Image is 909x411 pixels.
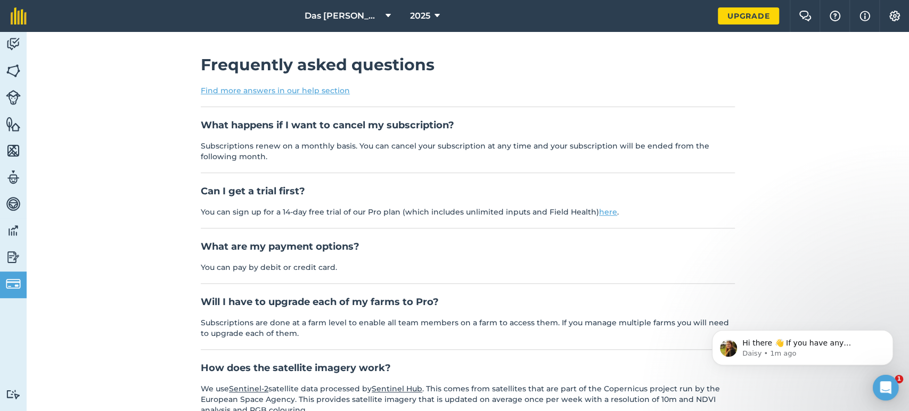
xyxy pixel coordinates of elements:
[201,262,735,273] p: You can pay by debit or credit card.
[372,384,422,393] a: Sentinel Hub
[229,384,268,393] a: Sentinel-2
[201,239,735,254] h3: What are my payment options?
[599,207,617,217] a: here
[305,10,381,22] span: Das [PERSON_NAME]
[829,11,841,21] img: A question mark icon
[201,141,735,162] p: Subscriptions renew on a monthly basis. You can cancel your subscription at any time and your sub...
[6,223,21,239] img: svg+xml;base64,PD94bWwgdmVyc2lvbj0iMS4wIiBlbmNvZGluZz0idXRmLTgiPz4KPCEtLSBHZW5lcmF0b3I6IEFkb2JlIE...
[201,360,735,375] h3: How does the satellite imagery work?
[201,184,735,199] h3: Can I get a trial first?
[201,118,735,133] h3: What happens if I want to cancel my subscription?
[888,11,901,21] img: A cog icon
[895,375,903,383] span: 1
[6,389,21,399] img: svg+xml;base64,PD94bWwgdmVyc2lvbj0iMS4wIiBlbmNvZGluZz0idXRmLTgiPz4KPCEtLSBHZW5lcmF0b3I6IEFkb2JlIE...
[6,36,21,52] img: svg+xml;base64,PD94bWwgdmVyc2lvbj0iMS4wIiBlbmNvZGluZz0idXRmLTgiPz4KPCEtLSBHZW5lcmF0b3I6IEFkb2JlIE...
[873,375,898,400] div: Open Intercom Messenger
[6,116,21,132] img: svg+xml;base64,PHN2ZyB4bWxucz0iaHR0cDovL3d3dy53My5vcmcvMjAwMC9zdmciIHdpZHRoPSI1NiIgaGVpZ2h0PSI2MC...
[201,317,735,339] p: Subscriptions are done at a farm level to enable all team members on a farm to access them. If yo...
[718,7,779,24] a: Upgrade
[6,143,21,159] img: svg+xml;base64,PHN2ZyB4bWxucz0iaHR0cDovL3d3dy53My5vcmcvMjAwMC9zdmciIHdpZHRoPSI1NiIgaGVpZ2h0PSI2MC...
[859,10,870,22] img: svg+xml;base64,PHN2ZyB4bWxucz0iaHR0cDovL3d3dy53My5vcmcvMjAwMC9zdmciIHdpZHRoPSIxNyIgaGVpZ2h0PSIxNy...
[6,249,21,265] img: svg+xml;base64,PD94bWwgdmVyc2lvbj0iMS4wIiBlbmNvZGluZz0idXRmLTgiPz4KPCEtLSBHZW5lcmF0b3I6IEFkb2JlIE...
[6,196,21,212] img: svg+xml;base64,PD94bWwgdmVyc2lvbj0iMS4wIiBlbmNvZGluZz0idXRmLTgiPz4KPCEtLSBHZW5lcmF0b3I6IEFkb2JlIE...
[11,7,27,24] img: fieldmargin Logo
[201,55,735,75] h2: Frequently asked questions
[201,294,735,309] h3: Will I have to upgrade each of my farms to Pro?
[6,169,21,185] img: svg+xml;base64,PD94bWwgdmVyc2lvbj0iMS4wIiBlbmNvZGluZz0idXRmLTgiPz4KPCEtLSBHZW5lcmF0b3I6IEFkb2JlIE...
[6,276,21,291] img: svg+xml;base64,PD94bWwgdmVyc2lvbj0iMS4wIiBlbmNvZGluZz0idXRmLTgiPz4KPCEtLSBHZW5lcmF0b3I6IEFkb2JlIE...
[201,86,350,95] a: Find more answers in our help section
[6,90,21,105] img: svg+xml;base64,PD94bWwgdmVyc2lvbj0iMS4wIiBlbmNvZGluZz0idXRmLTgiPz4KPCEtLSBHZW5lcmF0b3I6IEFkb2JlIE...
[799,11,812,21] img: Two speech bubbles overlapping with the left bubble in the forefront
[696,308,909,382] iframe: Intercom notifications message
[201,207,735,217] p: You can sign up for a 14-day free trial of our Pro plan (which includes unlimited inputs and Fiel...
[410,10,430,22] span: 2025
[6,63,21,79] img: svg+xml;base64,PHN2ZyB4bWxucz0iaHR0cDovL3d3dy53My5vcmcvMjAwMC9zdmciIHdpZHRoPSI1NiIgaGVpZ2h0PSI2MC...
